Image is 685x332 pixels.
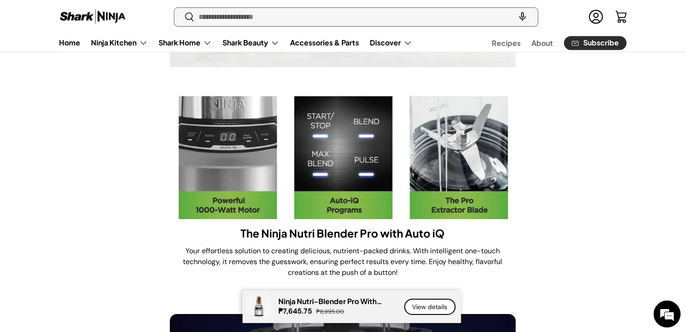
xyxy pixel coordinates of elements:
[5,229,172,261] textarea: Type your message and hit 'Enter'
[316,308,344,315] s: ₱8,995.00
[508,7,537,27] speech-search-button: Search by voice
[583,40,619,47] span: Subscribe
[59,34,412,52] nav: Primary
[170,246,516,278] p: Your effortless solution to creating delicious, nutrient-packed drinks. With intelligent one-touc...
[470,34,626,52] nav: Secondary
[217,34,285,52] summary: Shark Beauty
[492,34,521,52] a: Recipes
[278,306,314,316] strong: ₱7,645.75
[246,294,271,319] img: ninja-nutri-blender-pro-with-auto-iq-silver-with-sample-food-content-full-view-sharkninja-philipp...
[86,34,153,52] summary: Ninja Kitchen
[240,226,445,240] h3: The Ninja Nutri Blender Pro with Auto iQ​
[290,34,359,51] a: Accessories & Parts
[364,34,417,52] summary: Discover
[148,4,169,26] div: Minimize live chat window
[564,36,626,50] a: Subscribe
[153,34,217,52] summary: Shark Home
[52,105,124,196] span: We're online!
[59,8,127,26] img: Shark Ninja Philippines
[59,34,80,51] a: Home
[278,297,393,305] p: Ninja Nutri-Blender Pro With Auto IQ (BN500PH)
[404,299,455,315] a: View details
[531,34,553,52] a: About
[47,50,151,62] div: Chat with us now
